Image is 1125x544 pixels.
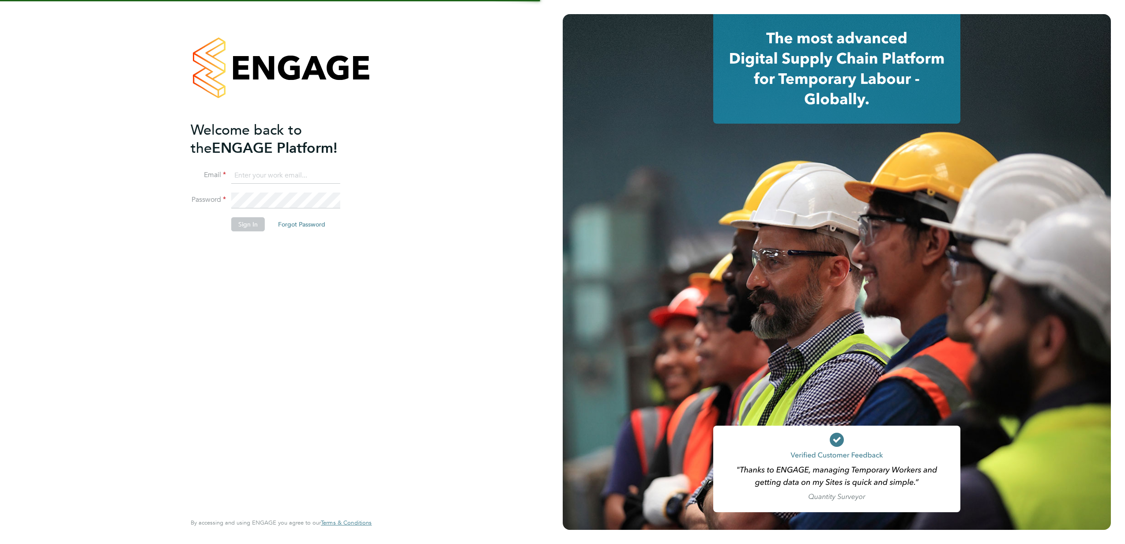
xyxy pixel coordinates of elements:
span: Welcome back to the [191,121,302,157]
a: Terms & Conditions [321,519,372,526]
label: Email [191,170,226,180]
input: Enter your work email... [231,168,340,184]
button: Forgot Password [271,217,332,231]
label: Password [191,195,226,204]
span: By accessing and using ENGAGE you agree to our [191,519,372,526]
h2: ENGAGE Platform! [191,121,363,157]
button: Sign In [231,217,265,231]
